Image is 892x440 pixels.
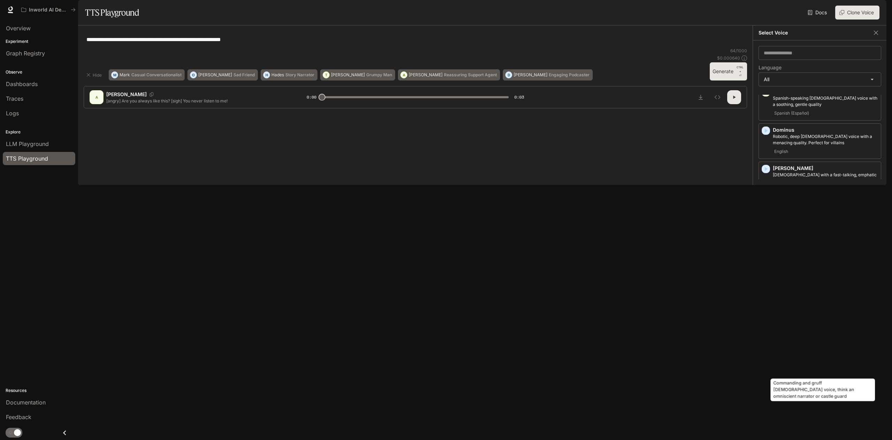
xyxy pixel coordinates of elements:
p: Hades [271,73,284,77]
p: $ 0.000640 [717,55,740,61]
div: D [506,69,512,80]
p: [PERSON_NAME] [331,73,365,77]
span: English [773,147,790,156]
span: 0:00 [307,94,316,101]
button: Inspect [710,90,724,104]
span: 0:03 [514,94,524,101]
a: Docs [806,6,830,20]
div: A [401,69,407,80]
p: [PERSON_NAME] [514,73,547,77]
button: O[PERSON_NAME]Sad Friend [187,69,258,80]
p: Dominus [773,126,878,133]
p: Spanish-speaking male voice with a soothing, gentle quality [773,95,878,108]
p: Mark [120,73,130,77]
button: MMarkCasual Conversationalist [109,69,185,80]
div: O [190,69,197,80]
p: Casual Conversationalist [131,73,182,77]
button: Download audio [694,90,708,104]
p: Male with a fast-talking, emphatic and streetwise tone [773,172,878,184]
button: Copy Voice ID [147,92,156,97]
p: [PERSON_NAME] [409,73,443,77]
button: A[PERSON_NAME]Reassuring Support Agent [398,69,500,80]
p: [PERSON_NAME] [773,165,878,172]
div: A [91,92,102,103]
p: Robotic, deep male voice with a menacing quality. Perfect for villains [773,133,878,146]
p: Reassuring Support Agent [444,73,497,77]
button: HHadesStory Narrator [261,69,317,80]
p: CTRL + [736,65,744,74]
p: [PERSON_NAME] [198,73,232,77]
span: Spanish (Español) [773,109,810,117]
p: 64 / 1000 [730,48,747,54]
div: Commanding and gruff [DEMOGRAPHIC_DATA] voice, think an omniscient narrator or castle guard [770,379,875,401]
p: Engaging Podcaster [549,73,590,77]
p: Story Narrator [285,73,314,77]
button: D[PERSON_NAME]Engaging Podcaster [503,69,593,80]
button: All workspaces [18,3,79,17]
div: T [323,69,329,80]
div: All [759,73,881,86]
button: GenerateCTRL +⏎ [710,62,747,80]
button: T[PERSON_NAME]Grumpy Man [320,69,395,80]
p: [angry] Are you always like this? [sigh] You never listen to me! [106,98,290,104]
p: Sad Friend [233,73,255,77]
p: Grumpy Man [366,73,392,77]
div: M [111,69,118,80]
p: ⏎ [736,65,744,78]
p: [PERSON_NAME] [106,91,147,98]
button: Clone Voice [835,6,879,20]
p: Language [759,65,782,70]
p: Inworld AI Demos [29,7,68,13]
h1: TTS Playground [85,6,139,20]
div: H [263,69,270,80]
button: Hide [84,69,106,80]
